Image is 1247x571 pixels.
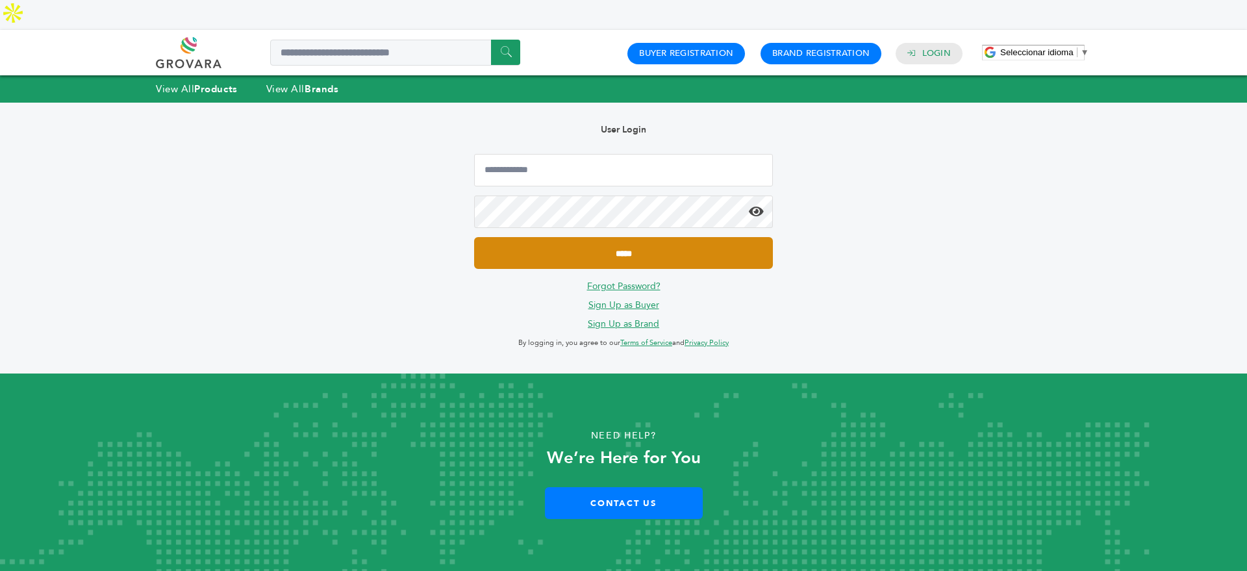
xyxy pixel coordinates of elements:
[194,82,237,95] strong: Products
[1081,47,1089,57] span: ▼
[547,446,701,470] strong: We’re Here for You
[266,82,339,95] a: View AllBrands
[1077,47,1077,57] span: ​
[639,47,733,59] a: Buyer Registration
[1000,47,1074,57] span: Seleccionar idioma
[685,338,729,348] a: Privacy Policy
[772,47,870,59] a: Brand Registration
[474,154,773,186] input: Email Address
[1000,47,1089,57] a: Seleccionar idioma​
[922,47,951,59] a: Login
[601,123,646,136] b: User Login
[156,82,238,95] a: View AllProducts
[305,82,338,95] strong: Brands
[588,299,659,311] a: Sign Up as Buyer
[62,426,1185,446] p: Need Help?
[474,335,773,351] p: By logging in, you agree to our and
[474,196,773,228] input: Password
[588,318,659,330] a: Sign Up as Brand
[270,40,520,66] input: Search a product or brand...
[620,338,672,348] a: Terms of Service
[587,280,661,292] a: Forgot Password?
[545,487,703,519] a: Contact Us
